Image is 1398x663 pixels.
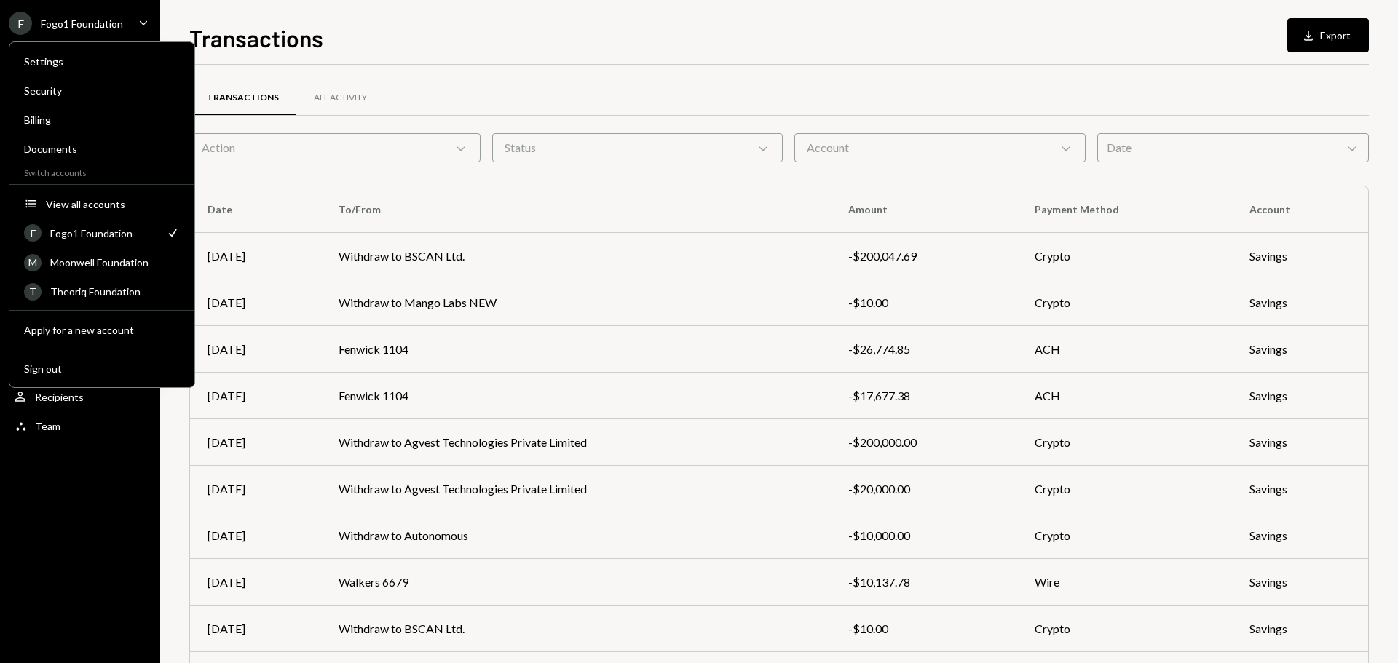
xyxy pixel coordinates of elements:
div: [DATE] [208,341,304,358]
td: Savings [1232,326,1368,373]
th: Date [190,186,321,233]
div: F [9,12,32,35]
a: Settings [15,48,189,74]
div: View all accounts [46,198,180,210]
div: Security [24,84,180,97]
button: Sign out [15,356,189,382]
a: All Activity [296,79,384,116]
a: MMoonwell Foundation [15,249,189,275]
div: Team [35,420,60,432]
div: Sign out [24,362,180,375]
div: Status [492,133,783,162]
div: -$10,000.00 [848,527,1000,544]
th: Amount [831,186,1017,233]
a: Transactions [189,79,296,116]
div: Date [1097,133,1369,162]
div: [DATE] [208,387,304,405]
div: Recipients [35,391,84,403]
td: Savings [1232,606,1368,652]
div: Switch accounts [9,164,194,178]
div: [DATE] [208,620,304,638]
th: Account [1232,186,1368,233]
td: Withdraw to Agvest Technologies Private Limited [321,466,831,512]
td: Crypto [1017,233,1232,279]
td: ACH [1017,373,1232,419]
td: Savings [1232,279,1368,326]
td: Wire [1017,559,1232,606]
td: Crypto [1017,279,1232,326]
div: Moonwell Foundation [50,256,180,269]
td: Withdraw to Autonomous [321,512,831,559]
th: To/From [321,186,831,233]
div: Transactions [207,92,279,104]
div: [DATE] [208,434,304,451]
div: -$20,000.00 [848,480,1000,498]
div: -$200,000.00 [848,434,1000,451]
td: Fenwick 1104 [321,373,831,419]
div: T [24,283,42,301]
td: Crypto [1017,512,1232,559]
div: -$10.00 [848,294,1000,311]
button: Export [1287,18,1369,52]
td: Crypto [1017,419,1232,466]
div: M [24,254,42,271]
td: Savings [1232,233,1368,279]
div: -$10.00 [848,620,1000,638]
td: Withdraw to Mango Labs NEW [321,279,831,326]
div: -$10,137.78 [848,573,1000,591]
button: View all accounts [15,191,189,218]
th: Payment Method [1017,186,1232,233]
div: Action [189,133,481,162]
div: -$26,774.85 [848,341,1000,358]
a: Security [15,77,189,103]
td: Savings [1232,419,1368,466]
div: Fogo1 Foundation [41,17,123,30]
a: Billing [15,106,189,132]
div: Fogo1 Foundation [50,227,157,239]
div: [DATE] [208,247,304,265]
div: [DATE] [208,527,304,544]
div: Account [794,133,1086,162]
td: Crypto [1017,466,1232,512]
div: Settings [24,55,180,68]
a: Recipients [9,384,151,410]
div: Apply for a new account [24,324,180,336]
td: Fenwick 1104 [321,326,831,373]
td: Withdraw to BSCAN Ltd. [321,606,831,652]
td: Savings [1232,512,1368,559]
a: TTheoriq Foundation [15,278,189,304]
div: Theoriq Foundation [50,285,180,298]
td: Withdraw to Agvest Technologies Private Limited [321,419,831,466]
td: Savings [1232,559,1368,606]
div: [DATE] [208,573,304,591]
h1: Transactions [189,23,323,52]
div: Documents [24,143,180,155]
div: Billing [24,114,180,126]
a: Documents [15,135,189,162]
td: Crypto [1017,606,1232,652]
td: Withdraw to BSCAN Ltd. [321,233,831,279]
td: ACH [1017,326,1232,373]
div: [DATE] [208,294,304,311]
td: Walkers 6679 [321,559,831,606]
div: -$200,047.69 [848,247,1000,265]
td: Savings [1232,373,1368,419]
div: F [24,224,42,242]
button: Apply for a new account [15,317,189,344]
div: All Activity [314,92,367,104]
td: Savings [1232,466,1368,512]
a: Team [9,413,151,439]
div: -$17,677.38 [848,387,1000,405]
div: [DATE] [208,480,304,498]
